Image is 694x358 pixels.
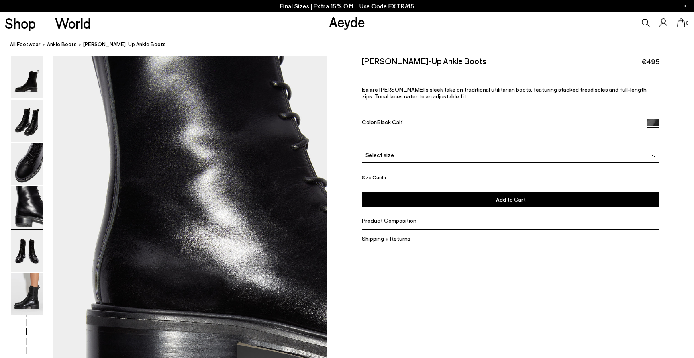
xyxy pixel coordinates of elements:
span: Product Composition [362,217,416,224]
span: Navigate to /collections/ss25-final-sizes [359,2,414,10]
img: Isa Lace-Up Ankle Boots - Image 2 [11,100,43,142]
a: All Footwear [10,40,41,49]
span: 0 [685,21,689,25]
a: Aeyde [329,13,365,30]
span: Isa are [PERSON_NAME]'s sleek take on traditional utilitarian boots, featuring stacked tread sole... [362,86,647,100]
span: €495 [641,57,659,67]
a: Shop [5,16,36,30]
span: [PERSON_NAME]-Up Ankle Boots [83,40,166,49]
img: Isa Lace-Up Ankle Boots - Image 1 [11,56,43,98]
h2: [PERSON_NAME]-Up Ankle Boots [362,56,486,66]
span: Black Calf [377,119,403,125]
span: Ankle Boots [47,41,77,47]
div: Color: [362,119,637,128]
img: Isa Lace-Up Ankle Boots - Image 4 [11,186,43,229]
span: Add to Cart [496,196,526,203]
nav: breadcrumb [10,34,694,56]
img: svg%3E [652,154,656,158]
p: Final Sizes | Extra 15% Off [280,1,414,11]
span: Select size [365,151,394,159]
img: Isa Lace-Up Ankle Boots - Image 3 [11,143,43,185]
a: Ankle Boots [47,40,77,49]
a: 0 [677,18,685,27]
img: svg%3E [651,237,655,241]
a: World [55,16,91,30]
button: Add to Cart [362,192,659,207]
img: Isa Lace-Up Ankle Boots - Image 5 [11,230,43,272]
span: Shipping + Returns [362,235,410,242]
button: Size Guide [362,172,386,182]
img: Isa Lace-Up Ankle Boots - Image 6 [11,273,43,315]
img: svg%3E [651,219,655,223]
